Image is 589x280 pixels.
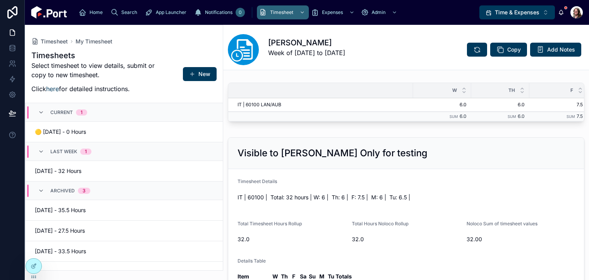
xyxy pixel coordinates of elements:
span: Total Hours Noloco Rollup [352,221,408,226]
span: [DATE] - 35.5 Hours [35,206,120,214]
span: 7.5 [577,113,583,119]
p: Select timesheet to view details, submit or copy to new timesheet. [31,61,158,80]
a: [DATE] - 35.5 Hours [26,200,223,221]
div: scrollable content [73,4,479,21]
span: [DATE] - 27.5 Hours [35,227,120,235]
span: Total Timesheet Hours Rollup [238,221,302,226]
a: App Launcher [143,5,192,19]
a: [DATE] - 32 Hours [26,161,223,181]
a: here [46,85,59,93]
span: 🟡 [DATE] - 0 Hours [35,128,120,136]
a: Admin [358,5,401,19]
h2: Visible to [PERSON_NAME] Only for testing [238,147,427,159]
span: Expenses [322,9,343,16]
span: App Launcher [156,9,186,16]
span: Last Week [50,149,77,155]
span: IT | 60100 LAN/AUB [238,102,281,108]
p: IT | 60100 | Total: 32 hours | W: 6 | Th: 6 | F: 7.5 | M: 6 | Tu: 6.5 | [238,193,575,201]
p: Week of [DATE] to [DATE] [268,48,345,57]
small: Sum [508,114,516,119]
span: F [570,87,573,93]
span: Timesheet [41,38,68,45]
a: Notifications0 [192,5,247,19]
span: 32.0 [238,235,346,243]
span: Search [121,9,137,16]
span: Home [90,9,103,16]
p: Click for detailed instructions. [31,84,158,93]
span: [DATE] - 32 Hours [35,167,120,175]
span: 7.5 [534,102,583,108]
span: W [452,87,457,93]
span: 6.0 [460,113,467,119]
a: Home [76,5,108,19]
div: 3 [83,188,86,194]
span: Current [50,109,73,116]
span: Timesheet [270,9,293,16]
span: [DATE] - 33.5 Hours [35,247,120,255]
div: 1 [85,149,87,155]
button: New [183,67,217,81]
span: Archived [50,188,75,194]
span: 6.0 [476,102,525,108]
button: Copy [490,43,527,57]
span: Notifications [205,9,232,16]
div: 0 [236,8,245,17]
span: Timesheet Details [238,178,277,184]
span: 6.0 [518,113,525,119]
span: 32.00 [467,235,575,243]
h1: [PERSON_NAME] [268,37,345,48]
div: 1 [81,109,83,116]
a: [DATE] - 33.5 Hours [26,241,223,261]
button: Add Notes [530,43,581,57]
span: 6.0 [418,102,467,108]
a: Search [108,5,143,19]
small: Sum [567,114,575,119]
span: 32.0 [352,235,460,243]
a: [DATE] - 27.5 Hours [26,221,223,241]
img: App logo [31,6,67,19]
span: Noloco Sum of timesheet values [467,221,537,226]
h1: Timesheets [31,50,158,61]
a: Timesheet [257,5,309,19]
span: Details Table [238,258,266,264]
a: Timesheet [31,38,68,45]
span: Add Notes [547,46,575,54]
span: Admin [372,9,386,16]
span: Copy [507,46,521,54]
a: Expenses [309,5,358,19]
span: Time & Expenses [495,9,539,16]
a: My Timesheet [76,38,112,45]
a: 🟡 [DATE] - 0 Hours [26,122,223,142]
small: Sum [449,114,458,119]
span: Th [508,87,515,93]
button: Select Button [479,5,555,19]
